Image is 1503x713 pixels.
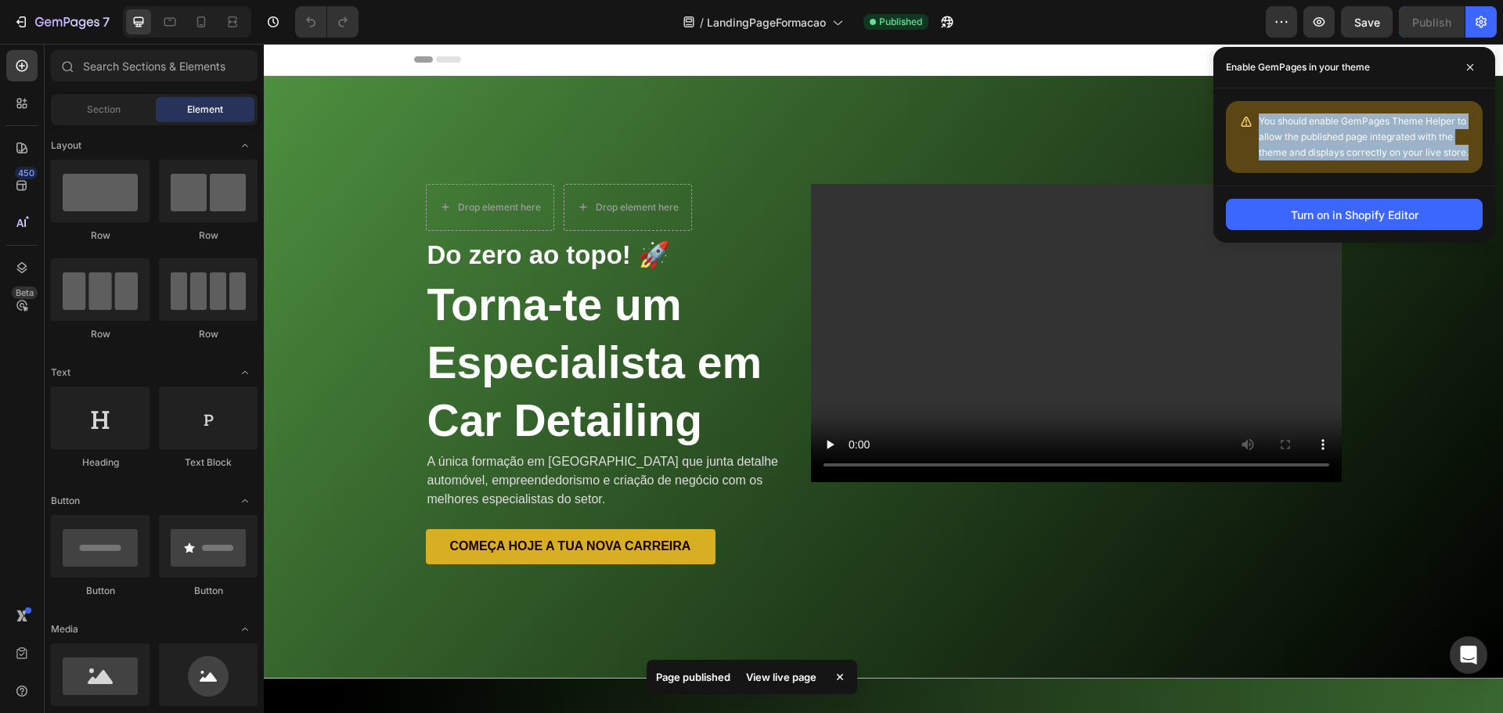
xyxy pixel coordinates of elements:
div: Row [51,229,150,243]
div: Heading [51,456,150,470]
span: Media [51,622,78,636]
div: View live page [737,666,826,688]
button: Publish [1399,6,1465,38]
div: Row [159,327,258,341]
p: Enable GemPages in your theme [1226,59,1370,75]
input: Search Sections & Elements [51,50,258,81]
span: Toggle open [232,360,258,385]
div: 450 [15,167,38,179]
div: Drop element here [332,157,415,170]
div: Text Block [159,456,258,470]
div: Beta [12,286,38,299]
span: Section [87,103,121,117]
div: Row [159,229,258,243]
div: Undo/Redo [295,6,359,38]
div: Turn on in Shopify Editor [1291,207,1418,223]
p: A única formação em [GEOGRAPHIC_DATA] que junta detalhe automóvel, empreendedorismo e criação de ... [164,409,539,465]
span: Save [1354,16,1380,29]
span: Toggle open [232,617,258,642]
span: Published [879,15,922,29]
strong: COMEÇA HOJE A TUA NOVA CARREIRA [186,495,427,509]
button: Save [1341,6,1393,38]
div: Button [51,584,150,598]
button: 7 [6,6,117,38]
span: LandingPageFormacao [707,14,826,31]
p: Do zero ao topo! 🚀 [164,195,539,229]
button: Turn on in Shopify Editor [1226,199,1483,230]
span: Button [51,494,80,508]
span: Text [51,366,70,380]
span: Toggle open [232,488,258,513]
div: Row [51,327,150,341]
span: Toggle open [232,133,258,158]
iframe: Design area [264,44,1503,713]
strong: Torna-te um Especialista em Car Detailing [164,236,499,402]
button: <p><strong>COMEÇA HOJE A TUA NOVA CARREIRA</strong></p> [162,485,452,520]
p: Page published [656,669,730,685]
span: / [700,14,704,31]
span: You should enable GemPages Theme Helper to allow the published page integrated with the theme and... [1259,115,1469,158]
div: Button [159,584,258,598]
video: Video [547,140,1078,438]
div: Open Intercom Messenger [1450,636,1487,674]
div: Publish [1412,14,1451,31]
span: Element [187,103,223,117]
span: Layout [51,139,81,153]
p: 7 [103,13,110,31]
